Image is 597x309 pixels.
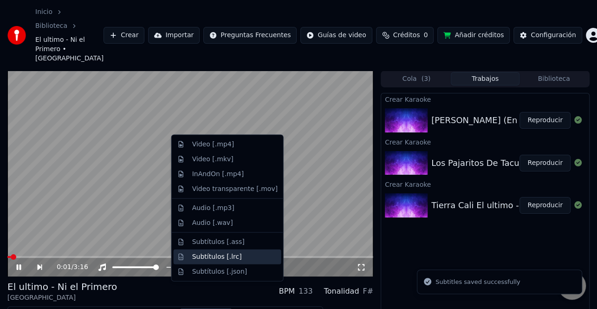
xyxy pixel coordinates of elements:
[519,155,571,171] button: Reproducir
[35,35,104,63] span: El ultimo - Ni el Primero • [GEOGRAPHIC_DATA]
[298,286,313,297] div: 133
[192,203,234,212] div: Audio [.mp3]
[35,21,67,31] a: Biblioteca
[192,218,233,227] div: Audio [.wav]
[7,26,26,45] img: youka
[363,286,373,297] div: F#
[7,280,117,293] div: El ultimo - Ni el Primero
[382,72,451,85] button: Cola
[192,237,245,246] div: Subtítulos [.ass]
[192,184,278,193] div: Video transparente [.mov]
[192,140,234,149] div: Video [.mp4]
[531,31,576,40] div: Configuración
[104,27,144,44] button: Crear
[519,72,588,85] button: Biblioteca
[57,263,79,272] div: /
[192,267,247,276] div: Subtítulos [.json]
[73,263,88,272] span: 3:16
[381,178,589,190] div: Crear Karaoke
[431,199,575,212] div: Tierra Cali El ultimo - Ni el Primero
[381,136,589,147] div: Crear Karaoke
[192,252,242,261] div: Subtítulos [.lrc]
[35,7,52,17] a: Inicio
[279,286,295,297] div: BPM
[57,263,71,272] span: 0:01
[519,112,571,129] button: Reproducir
[424,31,428,40] span: 0
[451,72,519,85] button: Trabajos
[324,286,359,297] div: Tonalidad
[431,114,541,127] div: [PERSON_NAME] (En Vivo)
[192,155,234,164] div: Video [.mkv]
[435,277,520,287] div: Subtitles saved successfully
[148,27,200,44] button: Importar
[437,27,510,44] button: Añadir créditos
[203,27,297,44] button: Preguntas Frecuentes
[35,7,104,63] nav: breadcrumb
[381,93,589,105] div: Crear Karaoke
[421,74,430,84] span: ( 3 )
[376,27,434,44] button: Créditos0
[7,293,117,302] div: [GEOGRAPHIC_DATA]
[513,27,582,44] button: Configuración
[519,197,571,214] button: Reproducir
[192,169,244,178] div: InAndOn [.mp4]
[300,27,372,44] button: Guías de video
[393,31,420,40] span: Créditos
